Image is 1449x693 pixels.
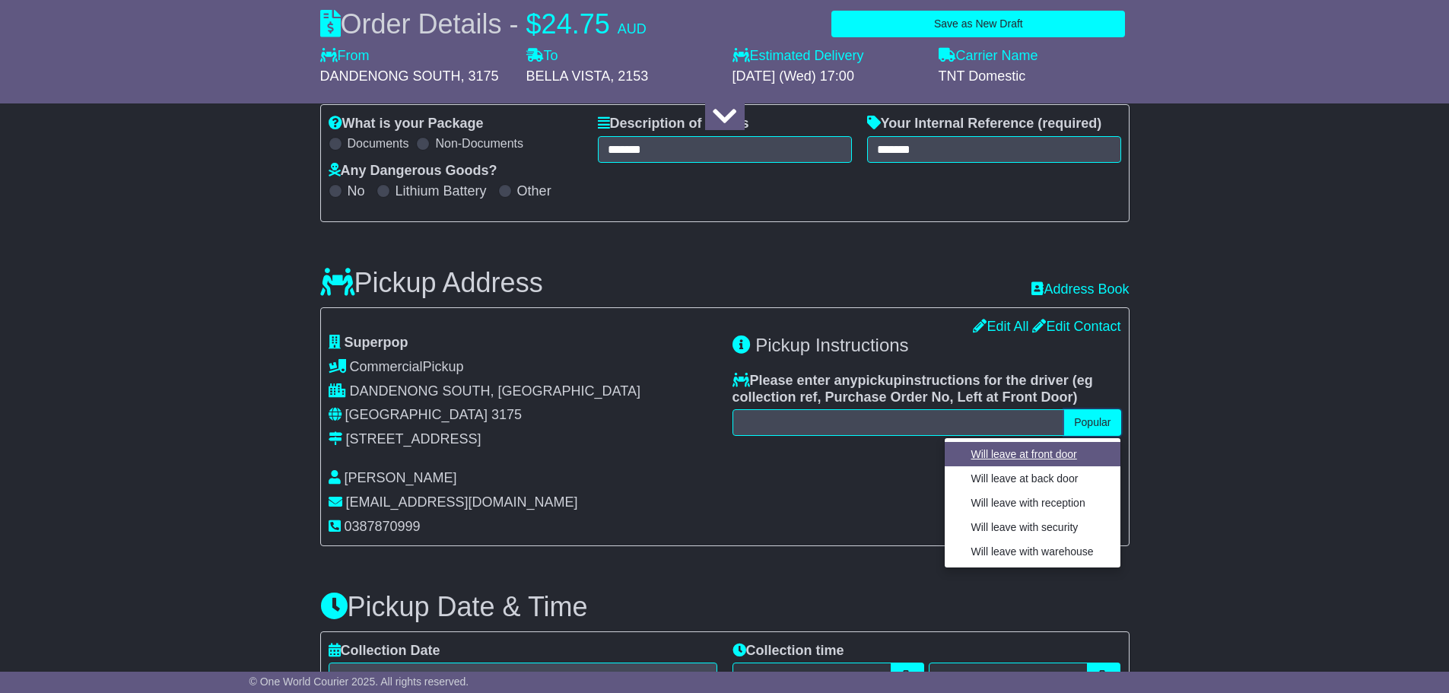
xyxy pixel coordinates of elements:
a: Will leave at front door [956,444,1109,465]
a: Edit All [973,319,1028,334]
span: DANDENONG SOUTH, [GEOGRAPHIC_DATA] [350,383,640,399]
div: Pickup [329,359,717,376]
label: What is your Package [329,116,484,132]
div: [DATE] (Wed) 17:00 [732,68,923,85]
span: 24.75 [542,8,610,40]
label: Lithium Battery [396,183,487,200]
h3: Pickup Address [320,268,543,298]
span: $ [526,8,542,40]
span: [EMAIL_ADDRESS][DOMAIN_NAME] [346,494,578,510]
label: Documents [348,136,409,151]
a: Will leave at back door [956,469,1109,489]
a: Will leave with warehouse [956,542,1109,562]
h3: Pickup Date & Time [320,592,1130,622]
label: Any Dangerous Goods? [329,163,497,180]
span: eg collection ref, Purchase Order No, Left at Front Door [732,373,1093,405]
div: TNT Domestic [939,68,1130,85]
span: 0387870999 [345,519,421,534]
span: © One World Courier 2025. All rights reserved. [249,676,469,688]
label: Please enter any instructions for the driver ( ) [732,373,1121,405]
label: Other [517,183,551,200]
a: Will leave with reception [956,493,1109,513]
label: Collection Date [329,643,440,660]
span: [PERSON_NAME] [345,470,457,485]
a: Address Book [1031,281,1129,298]
button: Save as New Draft [831,11,1125,37]
span: , 2153 [610,68,648,84]
span: Pickup Instructions [755,335,908,355]
label: Collection time [732,643,844,660]
label: No [348,183,365,200]
label: Non-Documents [435,136,523,151]
label: Estimated Delivery [732,48,923,65]
span: Superpop [345,335,408,350]
label: From [320,48,370,65]
span: 3175 [491,407,522,422]
span: , 3175 [461,68,499,84]
a: Will leave with security [956,517,1109,538]
div: [STREET_ADDRESS] [346,431,481,448]
span: [GEOGRAPHIC_DATA] [345,407,488,422]
span: AUD [618,21,647,37]
span: BELLA VISTA [526,68,611,84]
span: pickup [858,373,902,388]
label: To [526,48,558,65]
span: DANDENONG SOUTH [320,68,461,84]
label: Carrier Name [939,48,1038,65]
button: Popular [1064,409,1120,436]
div: Order Details - [320,8,647,40]
span: Commercial [350,359,423,374]
a: Edit Contact [1032,319,1120,334]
